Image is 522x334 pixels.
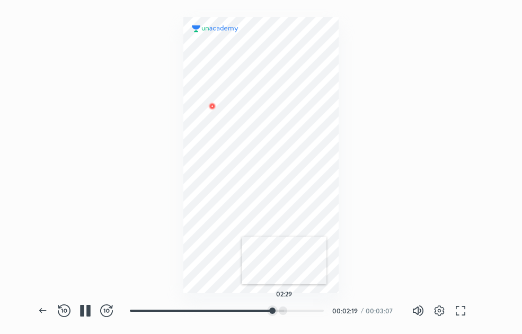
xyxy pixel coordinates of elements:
[366,308,395,314] div: 00:03:07
[206,100,218,113] img: wMgqJGBwKWe8AAAAABJRU5ErkJggg==
[192,25,238,32] img: logo.2a7e12a2.svg
[332,308,359,314] div: 00:02:19
[276,291,292,297] h5: 02:29
[361,308,364,314] div: /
